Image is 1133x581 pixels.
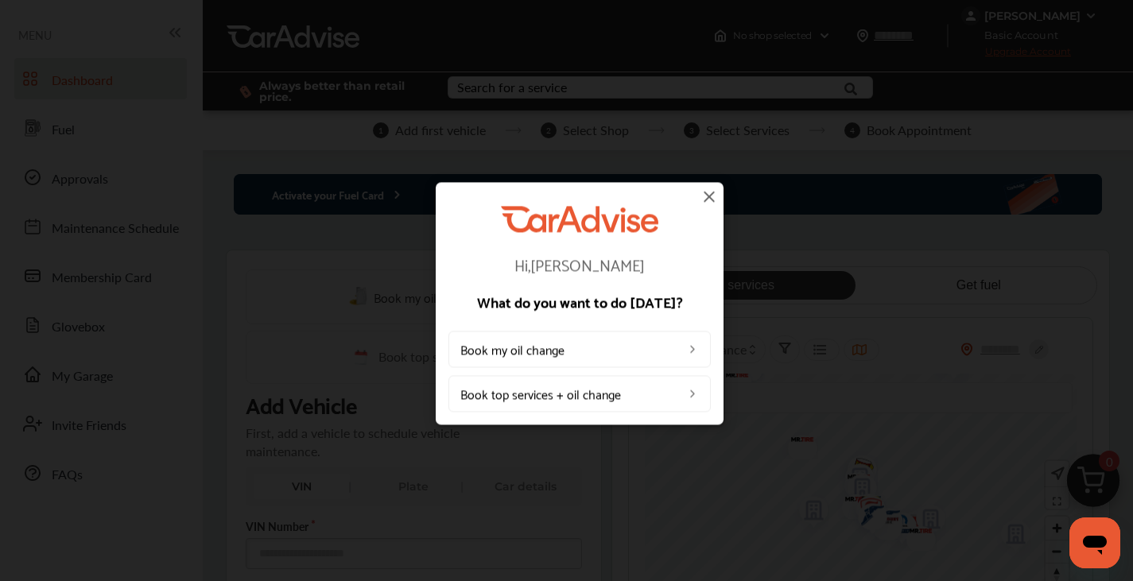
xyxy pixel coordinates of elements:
p: What do you want to do [DATE]? [448,294,711,308]
img: left_arrow_icon.0f472efe.svg [686,387,699,400]
iframe: Button to launch messaging window [1069,517,1120,568]
a: Book top services + oil change [448,375,711,412]
img: CarAdvise Logo [501,206,658,232]
img: close-icon.a004319c.svg [700,187,719,206]
img: left_arrow_icon.0f472efe.svg [686,343,699,355]
p: Hi, [PERSON_NAME] [448,256,711,272]
a: Book my oil change [448,331,711,367]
